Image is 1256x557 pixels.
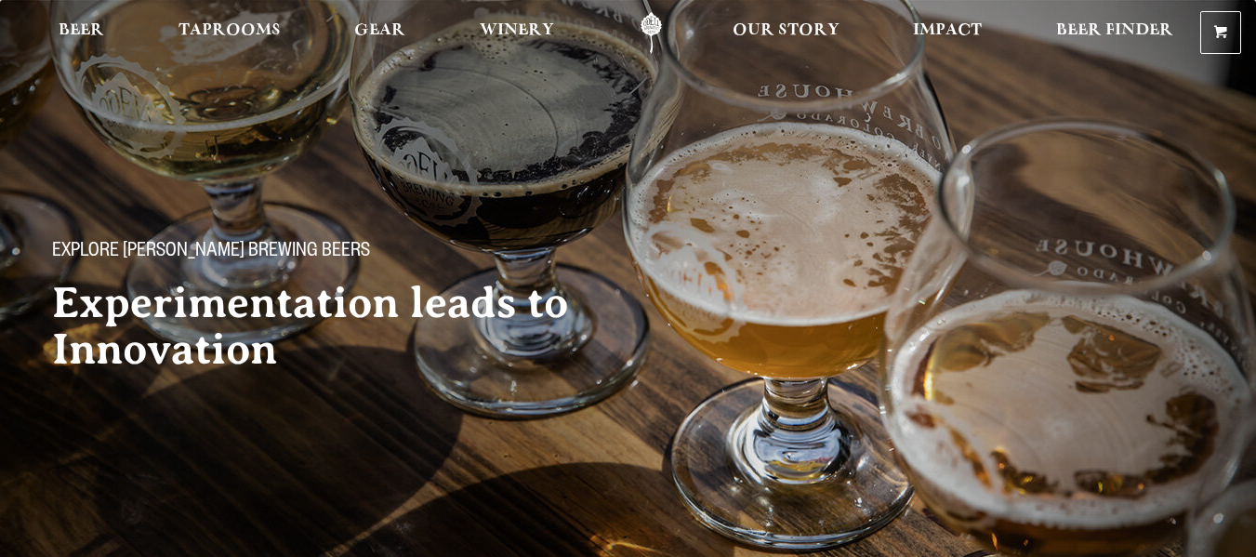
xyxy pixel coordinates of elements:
a: Our Story [721,12,852,54]
h2: Experimentation leads to Innovation [52,280,632,373]
span: Beer [59,23,104,38]
a: Odell Home [616,12,686,54]
a: Beer Finder [1044,12,1185,54]
span: Beer Finder [1056,23,1173,38]
span: Impact [913,23,982,38]
a: Impact [901,12,994,54]
a: Taprooms [166,12,293,54]
a: Winery [468,12,566,54]
span: Our Story [733,23,840,38]
span: Explore [PERSON_NAME] Brewing Beers [52,241,370,265]
a: Beer [46,12,116,54]
span: Winery [480,23,554,38]
span: Gear [354,23,405,38]
span: Taprooms [178,23,281,38]
a: Gear [342,12,417,54]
